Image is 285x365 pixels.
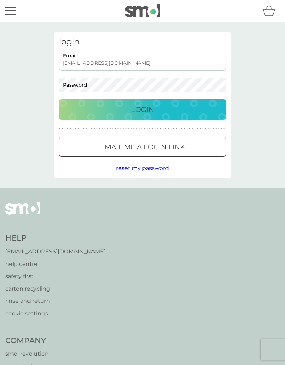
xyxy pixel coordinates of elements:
[59,37,226,47] h3: login
[223,127,225,130] p: ●
[93,127,95,130] p: ●
[131,127,132,130] p: ●
[213,127,214,130] p: ●
[178,127,180,130] p: ●
[173,127,174,130] p: ●
[88,127,90,130] p: ●
[64,127,66,130] p: ●
[91,127,92,130] p: ●
[133,127,135,130] p: ●
[59,127,60,130] p: ●
[70,127,71,130] p: ●
[96,127,98,130] p: ●
[144,127,145,130] p: ●
[62,127,63,130] p: ●
[5,335,80,346] h4: Company
[210,127,212,130] p: ●
[116,165,169,171] span: reset my password
[186,127,188,130] p: ●
[152,127,153,130] p: ●
[207,127,209,130] p: ●
[115,127,116,130] p: ●
[162,127,164,130] p: ●
[147,127,148,130] p: ●
[155,127,156,130] p: ●
[99,127,100,130] p: ●
[221,127,222,130] p: ●
[120,127,121,130] p: ●
[197,127,198,130] p: ●
[184,127,185,130] p: ●
[202,127,204,130] p: ●
[109,127,111,130] p: ●
[78,127,79,130] p: ●
[72,127,74,130] p: ●
[101,127,103,130] p: ●
[107,127,108,130] p: ●
[5,272,106,281] a: safety first
[75,127,76,130] p: ●
[5,233,106,244] h4: Help
[218,127,220,130] p: ●
[116,164,169,173] button: reset my password
[67,127,68,130] p: ●
[199,127,201,130] p: ●
[131,104,154,115] p: Login
[170,127,172,130] p: ●
[125,4,160,17] img: smol
[189,127,190,130] p: ●
[262,4,280,18] div: basket
[194,127,196,130] p: ●
[215,127,217,130] p: ●
[205,127,206,130] p: ●
[59,137,226,157] button: Email me a login link
[5,247,106,256] a: [EMAIL_ADDRESS][DOMAIN_NAME]
[5,297,106,306] a: rinse and return
[59,99,226,120] button: Login
[83,127,84,130] p: ●
[139,127,140,130] p: ●
[100,141,185,153] p: Email me a login link
[168,127,169,130] p: ●
[80,127,82,130] p: ●
[149,127,150,130] p: ●
[5,284,106,293] a: carton recycling
[176,127,177,130] p: ●
[157,127,158,130] p: ●
[165,127,166,130] p: ●
[5,260,106,269] a: help centre
[141,127,142,130] p: ●
[136,127,137,130] p: ●
[160,127,161,130] p: ●
[104,127,106,130] p: ●
[181,127,182,130] p: ●
[5,4,16,17] button: menu
[5,309,106,318] a: cookie settings
[128,127,129,130] p: ●
[125,127,127,130] p: ●
[123,127,124,130] p: ●
[5,349,80,358] a: smol revolution
[192,127,193,130] p: ●
[117,127,119,130] p: ●
[5,202,40,225] img: smol
[112,127,114,130] p: ●
[85,127,87,130] p: ●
